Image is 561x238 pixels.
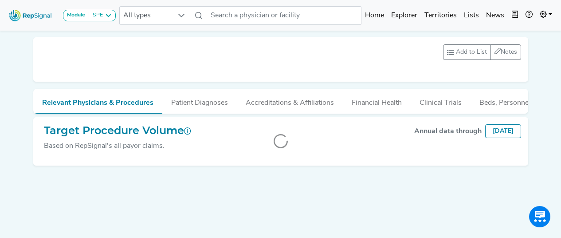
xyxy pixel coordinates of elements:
[237,89,343,113] button: Accreditations & Affiliations
[501,49,517,56] span: Notes
[162,89,237,113] button: Patient Diagnoses
[361,7,388,24] a: Home
[343,89,411,113] button: Financial Health
[483,7,508,24] a: News
[443,44,491,60] button: Add to List
[120,7,173,24] span: All types
[456,48,487,57] span: Add to List
[67,12,85,18] strong: Module
[443,44,521,60] div: toolbar
[460,7,483,24] a: Lists
[508,7,522,24] button: Intel Book
[490,44,521,60] button: Notes
[207,6,361,25] input: Search a physician or facility
[89,12,103,19] div: SPE
[33,89,162,114] button: Relevant Physicians & Procedures
[421,7,460,24] a: Territories
[411,89,471,113] button: Clinical Trials
[63,10,116,21] button: ModuleSPE
[388,7,421,24] a: Explorer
